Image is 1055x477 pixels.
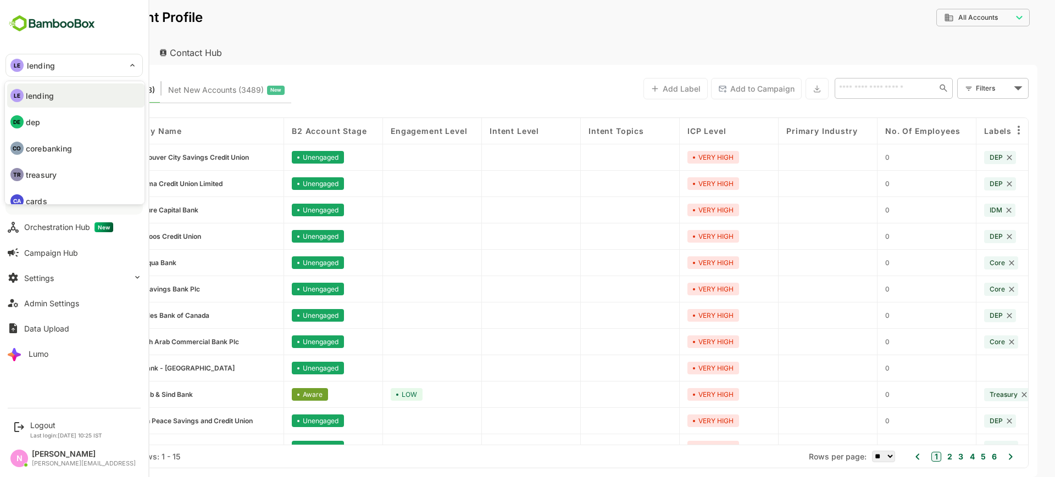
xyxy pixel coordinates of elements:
span: British Arab Commercial Bank Plc [94,338,201,346]
div: Unengaged [253,335,306,348]
div: DEP [946,414,978,428]
span: 0 [847,364,851,372]
span: Punjab & Sind Bank [94,390,154,399]
span: 0 [847,232,851,240]
span: Core [951,338,967,346]
span: 0 [847,311,851,319]
div: Unengaged [253,230,306,243]
span: IDM [951,206,964,214]
p: cards [26,195,47,207]
button: 6 [951,451,958,463]
div: Unengaged [253,151,306,164]
div: Newly surfaced ICP-fit accounts from Intent, Website, LinkedIn, and other engagement signals. [130,83,246,97]
div: Filters [937,82,973,94]
p: dep [26,116,40,128]
div: VERY HIGH [649,388,701,401]
span: Umpqua Bank [94,259,138,267]
p: treasury [26,169,57,181]
span: B2 Account Stage [253,126,328,136]
span: Treasury [951,390,979,399]
span: New [232,83,243,97]
div: Unengaged [253,256,306,269]
span: Company name [77,126,143,136]
span: Axos Bank [94,443,128,451]
div: Unengaged [253,283,306,295]
span: 0 [847,259,851,267]
div: Unengaged [253,414,306,427]
div: DEP [946,177,978,190]
span: Labels [946,126,973,136]
div: Aware [253,388,290,401]
span: DEP [951,311,964,319]
div: CA [10,194,24,207]
span: Known accounts you’ve identified to target - imported from CRM, Offline upload, or promoted from ... [33,83,116,97]
div: TR [10,168,24,181]
button: 3 [917,451,925,463]
div: VERY HIGH [649,177,701,190]
span: DEP [951,232,964,240]
div: VERY HIGH [649,151,701,164]
div: LOW [352,388,384,401]
div: DEP [946,151,978,164]
div: CO [10,142,24,155]
span: Core [951,259,967,267]
div: Core [946,335,980,349]
div: Unengaged [253,441,306,453]
button: Export the selected data as CSV [767,78,790,99]
div: VERY HIGH [649,230,701,243]
div: Core [946,441,980,454]
button: Add Label [605,78,669,99]
span: OneSavings Bank Plc [94,285,162,293]
span: DEP [951,179,964,188]
div: All Accounts [898,7,991,29]
span: ICP Level [649,126,688,136]
div: DEP [946,309,978,322]
span: Vancouver City Savings Credit Union [94,153,210,161]
div: Unengaged [253,309,306,322]
span: North Peace Savings and Credit Union [94,417,214,425]
div: VERY HIGH [649,441,701,453]
span: Engagement Level [352,126,429,136]
span: Rows per page: [770,452,828,461]
div: LE [10,89,24,102]
span: Primary Industry [748,126,819,136]
span: Intent Level [451,126,501,136]
span: 0 [847,153,851,161]
span: Intent Topics [550,126,606,136]
span: Venture Capital Bank [94,206,160,214]
span: No. of Employees [847,126,921,136]
div: VERY HIGH [649,414,701,427]
div: Core [946,283,980,296]
button: 4 [929,451,936,463]
div: VERY HIGH [649,204,701,216]
div: Unengaged [253,204,306,216]
span: Parama Credit Union Limited [94,179,184,188]
p: lending [26,90,54,102]
span: 0 [847,206,851,214]
div: Total Rows: 618 | Rows: 1 - 15 [33,452,142,461]
div: VERY HIGH [649,309,701,322]
div: IDM [946,204,977,217]
p: corebanking [26,143,72,154]
div: DE [10,115,24,128]
div: Account Hub [18,41,108,65]
span: Net New Accounts ( 3489 ) [130,83,225,97]
span: Core [951,443,967,451]
span: All Accounts [920,14,959,21]
span: 0 [847,417,851,425]
span: 0 [847,390,851,399]
span: 0 [847,285,851,293]
div: VERY HIGH [649,362,701,374]
div: Unengaged [253,177,306,190]
span: Citibank - UK [94,364,196,372]
div: Treasury [946,388,992,401]
div: VERY HIGH [649,256,701,269]
button: 2 [906,451,914,463]
button: 1 [893,452,903,462]
span: 0 [847,179,851,188]
div: VERY HIGH [649,335,701,348]
div: Core [946,256,980,270]
div: VERY HIGH [649,283,701,295]
p: Unified Account Profile [18,11,164,24]
span: DEP [951,153,964,161]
